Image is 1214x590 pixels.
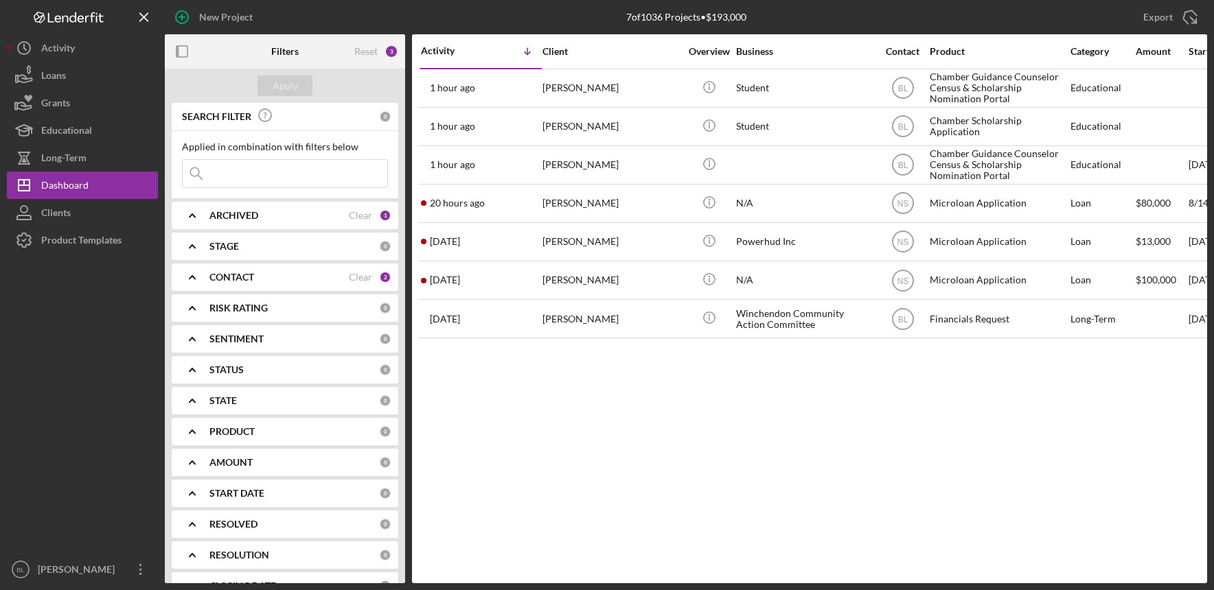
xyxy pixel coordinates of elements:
div: Student [736,70,873,106]
div: Student [736,108,873,145]
button: Long-Term [7,144,158,172]
b: SENTIMENT [209,333,264,344]
div: Product Templates [41,226,122,257]
b: ARCHIVED [209,210,258,221]
b: RESOLUTION [209,550,269,560]
b: STAGE [209,241,239,252]
div: 0 [379,549,391,561]
div: Clear [349,272,372,283]
div: Amount [1136,46,1187,57]
div: Microloan Application [930,224,1067,260]
button: New Project [165,3,266,31]
button: Product Templates [7,226,158,254]
div: Category [1070,46,1134,57]
div: Powerhud Inc [736,224,873,260]
div: Applied in combination with filters below [182,141,388,152]
div: 0 [379,487,391,499]
div: $100,000 [1136,262,1187,298]
div: 0 [379,333,391,345]
time: 2025-08-15 17:52 [430,159,475,170]
b: START DATE [209,488,264,499]
div: [PERSON_NAME] [542,108,680,145]
div: $13,000 [1136,224,1187,260]
div: Activity [421,45,481,56]
div: N/A [736,185,873,222]
div: 0 [379,394,391,407]
div: Long-Term [1070,300,1134,337]
div: Apply [273,75,298,96]
div: N/A [736,262,873,298]
div: $80,000 [1136,185,1187,222]
div: Clients [41,199,71,230]
div: Loan [1070,262,1134,298]
time: 2025-07-11 02:36 [430,274,460,285]
div: Business [736,46,873,57]
div: [PERSON_NAME] [542,262,680,298]
button: Activity [7,34,158,62]
b: CONTACT [209,272,254,283]
div: Chamber Guidance Counselor Census & Scholarship Nomination Portal [930,70,1067,106]
b: RISK RATING [209,303,268,314]
div: [PERSON_NAME] [542,185,680,222]
div: Educational [1070,108,1134,145]
div: [PERSON_NAME] [542,147,680,183]
b: Filters [271,46,299,57]
text: BL [16,566,25,574]
button: BL[PERSON_NAME] [7,556,158,583]
div: Contact [877,46,928,57]
div: 3 [385,45,398,58]
iframe: Intercom live chat [1167,530,1200,563]
b: PRODUCT [209,426,255,437]
div: Loan [1070,224,1134,260]
b: RESOLVED [209,519,257,530]
div: 0 [379,110,391,123]
div: [PERSON_NAME] [542,300,680,337]
div: 0 [379,240,391,252]
div: Educational [1070,147,1134,183]
text: NS [897,237,908,247]
div: 0 [379,456,391,469]
div: Educational [41,117,92,147]
div: [PERSON_NAME] [542,224,680,260]
button: Loans [7,62,158,89]
div: Winchendon Community Action Committee [736,300,873,337]
div: 1 [379,209,391,222]
div: Financials Request [930,300,1067,337]
div: New Project [199,3,253,31]
div: Reset [354,46,378,57]
div: Export [1143,3,1173,31]
div: 2 [379,271,391,283]
text: BL [897,84,908,93]
div: Loans [41,62,66,93]
button: Export [1130,3,1207,31]
button: Educational [7,117,158,144]
div: 0 [379,518,391,530]
text: NS [897,276,908,285]
div: 7 of 1036 Projects • $193,000 [626,12,746,23]
text: BL [897,314,908,324]
time: 2025-08-14 22:54 [430,198,485,209]
time: 2025-08-15 17:57 [430,121,475,132]
div: Chamber Guidance Counselor Census & Scholarship Nomination Portal [930,147,1067,183]
div: Microloan Application [930,185,1067,222]
div: Long-Term [41,144,87,175]
div: [PERSON_NAME] [34,556,124,587]
div: 0 [379,302,391,314]
div: Client [542,46,680,57]
b: STATE [209,395,237,406]
div: 0 [379,364,391,376]
div: Educational [1070,70,1134,106]
a: Clients [7,199,158,226]
b: STATUS [209,364,244,375]
div: Chamber Scholarship Application [930,108,1067,145]
b: AMOUNT [209,457,253,468]
div: [PERSON_NAME] [542,70,680,106]
div: Product [930,46,1067,57]
time: 2025-08-13 15:28 [430,236,460,247]
text: BL [897,122,908,132]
